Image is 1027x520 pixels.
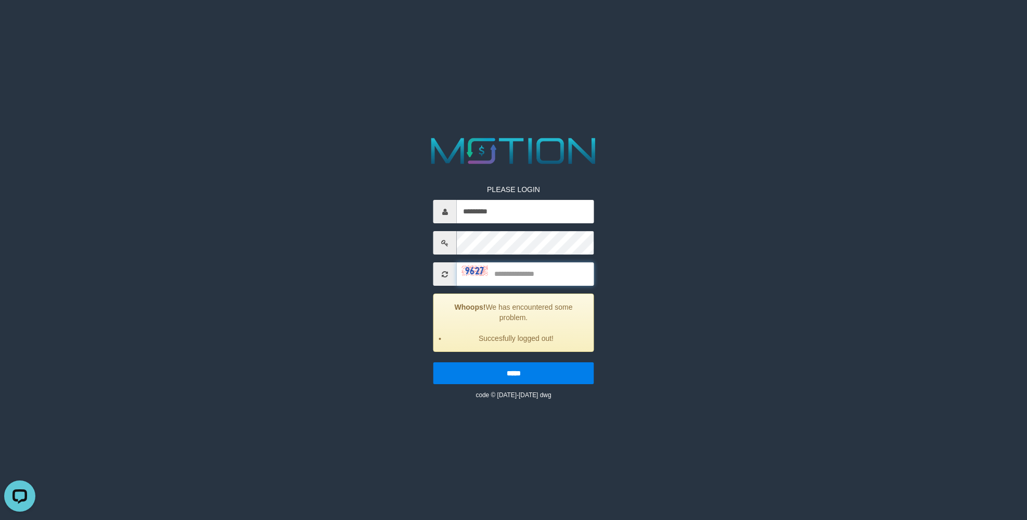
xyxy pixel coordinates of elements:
strong: Whoops! [455,303,486,311]
p: PLEASE LOGIN [433,184,594,195]
button: Open LiveChat chat widget [4,4,35,35]
li: Succesfully logged out! [447,333,586,344]
div: We has encountered some problem. [433,294,594,352]
img: MOTION_logo.png [423,133,603,169]
img: captcha [462,265,488,276]
small: code © [DATE]-[DATE] dwg [476,391,551,399]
